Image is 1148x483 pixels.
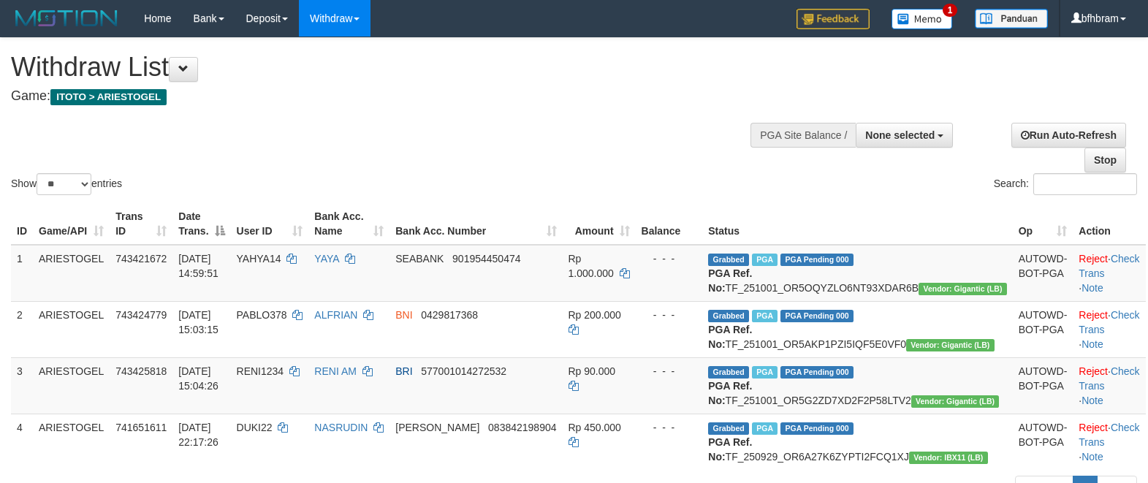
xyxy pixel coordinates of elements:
label: Search: [994,173,1137,195]
td: AUTOWD-BOT-PGA [1013,414,1073,470]
a: Stop [1084,148,1126,172]
td: ARIESTOGEL [33,301,110,357]
b: PGA Ref. No: [708,380,752,406]
span: 741651611 [115,422,167,433]
a: Note [1082,338,1103,350]
span: DUKI22 [237,422,273,433]
span: BNI [395,309,412,321]
td: · · [1073,245,1145,302]
th: Amount: activate to sort column ascending [563,203,636,245]
span: 743425818 [115,365,167,377]
span: PGA Pending [780,310,854,322]
td: TF_250929_OR6A27K6ZYPTI2FCQ1XJ [702,414,1012,470]
div: - - - [642,251,697,266]
td: AUTOWD-BOT-PGA [1013,357,1073,414]
span: [DATE] 15:04:26 [178,365,218,392]
span: None selected [865,129,935,141]
span: 743421672 [115,253,167,265]
a: Note [1082,395,1103,406]
span: Copy 901954450474 to clipboard [452,253,520,265]
a: Check Trans [1079,309,1139,335]
span: Rp 1.000.000 [569,253,614,279]
th: Op: activate to sort column ascending [1013,203,1073,245]
span: Grabbed [708,310,749,322]
td: 2 [11,301,33,357]
th: ID [11,203,33,245]
div: - - - [642,364,697,379]
span: YAHYA14 [237,253,281,265]
span: BRI [395,365,412,377]
img: Feedback.jpg [797,9,870,29]
span: 743424779 [115,309,167,321]
input: Search: [1033,173,1137,195]
th: User ID: activate to sort column ascending [231,203,309,245]
span: Marked by bfhmichael [752,310,778,322]
label: Show entries [11,173,122,195]
span: PGA Pending [780,422,854,435]
span: Marked by bfhmichael [752,254,778,266]
a: ALFRIAN [314,309,357,321]
span: Marked by bfhtanisha [752,422,778,435]
th: Trans ID: activate to sort column ascending [110,203,172,245]
a: NASRUDIN [314,422,368,433]
b: PGA Ref. No: [708,436,752,463]
span: Grabbed [708,254,749,266]
a: YAYA [314,253,338,265]
span: Copy 577001014272532 to clipboard [421,365,506,377]
th: Bank Acc. Number: activate to sort column ascending [389,203,562,245]
td: 1 [11,245,33,302]
h4: Game: [11,89,750,104]
img: MOTION_logo.png [11,7,122,29]
span: Vendor URL: https://dashboard.q2checkout.com/secure [919,283,1007,295]
a: Reject [1079,253,1108,265]
span: Copy 0429817368 to clipboard [421,309,478,321]
img: Button%20Memo.svg [892,9,953,29]
a: Note [1082,451,1103,463]
span: ITOTO > ARIESTOGEL [50,89,167,105]
span: [DATE] 22:17:26 [178,422,218,448]
div: - - - [642,308,697,322]
td: TF_251001_OR5OQYZLO6NT93XDAR6B [702,245,1012,302]
a: Check Trans [1079,253,1139,279]
a: Reject [1079,309,1108,321]
a: Reject [1079,365,1108,377]
a: RENI AM [314,365,357,377]
a: Note [1082,282,1103,294]
select: Showentries [37,173,91,195]
td: · · [1073,301,1145,357]
th: Date Trans.: activate to sort column descending [172,203,230,245]
td: ARIESTOGEL [33,357,110,414]
span: [DATE] 15:03:15 [178,309,218,335]
span: RENI1234 [237,365,284,377]
b: PGA Ref. No: [708,324,752,350]
th: Balance [636,203,703,245]
div: - - - [642,420,697,435]
span: Vendor URL: https://dashboard.q2checkout.com/secure [911,395,1000,408]
h1: Withdraw List [11,53,750,82]
th: Game/API: activate to sort column ascending [33,203,110,245]
span: Vendor URL: https://dashboard.q2checkout.com/secure [909,452,988,464]
button: None selected [856,123,953,148]
span: [DATE] 14:59:51 [178,253,218,279]
td: TF_251001_OR5AKP1PZI5IQF5E0VF0 [702,301,1012,357]
span: Rp 450.000 [569,422,621,433]
span: Rp 90.000 [569,365,616,377]
a: Check Trans [1079,365,1139,392]
span: Grabbed [708,422,749,435]
span: Marked by bfhmichael [752,366,778,379]
a: Check Trans [1079,422,1139,448]
b: PGA Ref. No: [708,267,752,294]
td: ARIESTOGEL [33,245,110,302]
span: Copy 083842198904 to clipboard [488,422,556,433]
img: panduan.png [975,9,1048,28]
span: SEABANK [395,253,444,265]
td: TF_251001_OR5G2ZD7XD2F2P58LTV2 [702,357,1012,414]
a: Run Auto-Refresh [1011,123,1126,148]
th: Bank Acc. Name: activate to sort column ascending [308,203,389,245]
span: PABLO378 [237,309,287,321]
span: 1 [943,4,958,17]
span: [PERSON_NAME] [395,422,479,433]
span: PGA Pending [780,366,854,379]
td: AUTOWD-BOT-PGA [1013,301,1073,357]
span: Grabbed [708,366,749,379]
